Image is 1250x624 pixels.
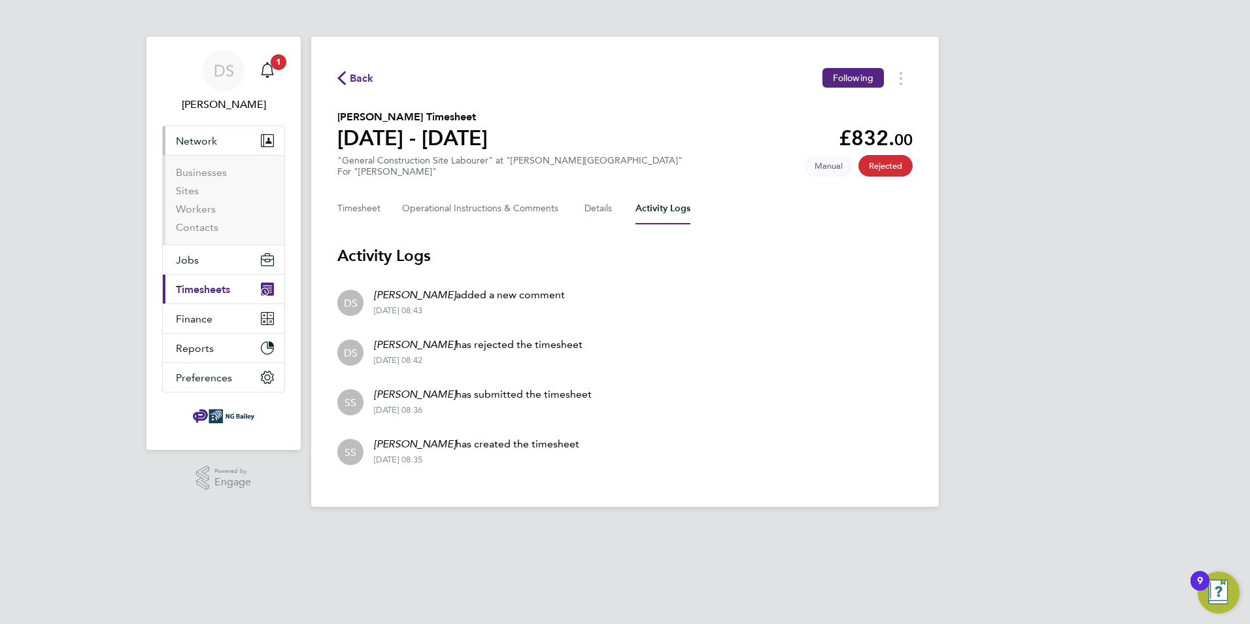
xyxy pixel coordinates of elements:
button: Timesheet [337,193,381,224]
a: Go to home page [162,406,285,426]
span: This timesheet was manually created. [804,155,853,177]
span: Powered by [214,466,251,477]
span: Jobs [176,254,199,266]
span: This timesheet has been rejected. [858,155,913,177]
button: Network [163,126,284,155]
nav: Main navigation [146,37,301,450]
p: has submitted the timesheet [374,387,592,402]
div: Sam Skinner [337,389,363,415]
a: Contacts [176,221,218,234]
button: Following [822,68,884,88]
div: Darren Slade [337,339,363,366]
span: DS [344,296,358,310]
a: Workers [176,203,216,215]
div: Network [163,155,284,245]
button: Activity Logs [635,193,690,224]
span: Finance [176,313,212,325]
div: For "[PERSON_NAME]" [337,166,683,177]
a: DS[PERSON_NAME] [162,50,285,113]
button: Operational Instructions & Comments [402,193,564,224]
p: added a new comment [374,287,565,303]
button: Open Resource Center, 9 new notifications [1198,572,1240,614]
p: has rejected the timesheet [374,337,583,353]
span: Following [833,72,873,84]
a: Businesses [176,166,227,179]
app-decimal: £832. [839,126,913,150]
span: Back [350,71,374,86]
div: Darren Slade [337,290,363,316]
em: [PERSON_NAME] [374,388,456,400]
h1: [DATE] - [DATE] [337,125,488,151]
span: Preferences [176,372,232,384]
span: Network [176,135,217,147]
span: DS [344,345,358,360]
div: [DATE] 08:36 [374,405,592,415]
img: ngbailey-logo-retina.png [193,406,254,426]
button: Reports [163,334,284,362]
p: has created the timesheet [374,436,579,452]
button: Timesheets [163,275,284,303]
em: [PERSON_NAME] [374,438,456,450]
span: Engage [214,477,251,488]
span: Timesheets [176,283,230,296]
em: [PERSON_NAME] [374,338,456,351]
div: [DATE] 08:35 [374,455,579,465]
div: 9 [1197,581,1203,598]
button: Timesheets Menu [889,68,913,88]
a: Sites [176,184,199,197]
button: Jobs [163,245,284,274]
div: "General Construction Site Labourer" at "[PERSON_NAME][GEOGRAPHIC_DATA]" [337,155,683,177]
button: Preferences [163,363,284,392]
button: Finance [163,304,284,333]
em: [PERSON_NAME] [374,288,456,301]
a: 1 [254,50,280,92]
h2: [PERSON_NAME] Timesheet [337,109,488,125]
a: Powered byEngage [196,466,252,491]
span: Darren Slade [162,97,285,113]
button: Back [337,70,374,86]
button: Details [584,193,615,224]
span: SS [345,395,356,409]
span: 1 [271,54,286,70]
span: 00 [894,130,913,149]
span: SS [345,445,356,459]
div: [DATE] 08:42 [374,355,583,366]
h3: Activity Logs [337,245,913,266]
span: DS [214,62,234,79]
div: [DATE] 08:43 [374,305,565,316]
span: Reports [176,342,214,355]
div: Sam Skinner [337,439,363,465]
